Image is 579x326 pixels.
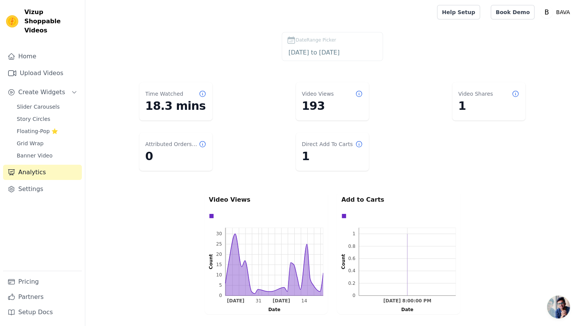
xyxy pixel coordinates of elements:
p: Video Views [209,195,323,204]
g: left ticks [216,228,225,298]
text: Date [401,307,413,312]
input: DateRange Picker [287,48,378,58]
dd: 1 [302,149,363,163]
g: bottom ticks [225,295,323,304]
a: Floating-Pop ⭐ [12,126,82,137]
dd: 18.3 mins [145,99,206,113]
span: Create Widgets [18,88,65,97]
div: Data groups [340,212,454,220]
img: Vizup [6,15,18,27]
text: Count [341,254,346,269]
g: left ticks [348,228,359,298]
text: [DATE] [227,298,244,304]
dt: Time Watched [145,90,183,98]
span: Grid Wrap [17,140,43,147]
a: Upload Videos [3,66,82,81]
text: 0.8 [348,243,355,249]
text: Count [208,254,214,269]
span: Vizup Shoppable Videos [24,8,79,35]
g: Sun Sep 07 2025 00:00:00 GMT-0400 (Eastern Daylight Time) [273,298,290,304]
dd: 0 [145,149,206,163]
span: Floating-Pop ⭐ [17,127,58,135]
text: 20 [216,252,222,257]
dt: Attributed Orders Count [145,140,199,148]
g: Sun Aug 31 2025 00:00:00 GMT-0400 (Eastern Daylight Time) [255,298,261,304]
a: Setup Docs [3,305,82,320]
text: 0.4 [348,268,355,273]
a: Settings [3,181,82,197]
p: Add to Carts [341,195,456,204]
p: BAVA [553,5,573,19]
text: [DATE] 8:00:00 PM [383,298,431,304]
a: Analytics [3,165,82,180]
text: 0.6 [348,256,355,261]
text: 0.2 [348,281,355,286]
a: Story Circles [12,114,82,124]
div: Open chat [547,295,570,318]
button: Create Widgets [3,85,82,100]
a: Help Setup [437,5,480,19]
g: Sun Aug 24 2025 00:00:00 GMT-0400 (Eastern Daylight Time) [227,298,244,304]
div: Data groups [207,212,321,220]
a: Book Demo [491,5,534,19]
g: bottom ticks [359,295,455,304]
span: Banner Video [17,152,53,159]
a: Pricing [3,274,82,289]
text: B [545,8,549,16]
a: Grid Wrap [12,138,82,149]
button: B BAVA [541,5,573,19]
span: Slider Carousels [17,103,60,111]
a: Banner Video [12,150,82,161]
a: Slider Carousels [12,101,82,112]
text: 5 [219,283,222,288]
text: 10 [216,272,222,278]
span: DateRange Picker [296,37,336,43]
dt: Video Shares [458,90,493,98]
span: Story Circles [17,115,50,123]
text: 0 [352,293,355,298]
dd: 193 [302,99,363,113]
text: 0 [219,293,222,298]
g: left axis [330,228,359,298]
dt: Video Views [302,90,334,98]
dd: 1 [458,99,519,113]
text: 30 [216,231,222,236]
dt: Direct Add To Carts [302,140,353,148]
text: 31 [255,298,261,304]
a: Partners [3,289,82,305]
text: [DATE] [273,298,290,304]
g: Sun Sep 14 2025 00:00:00 GMT-0400 (Eastern Daylight Time) [301,298,307,304]
text: 14 [301,298,307,304]
text: 25 [216,241,222,247]
text: 15 [216,262,222,267]
a: Home [3,49,82,64]
g: Sun Sep 14 2025 20:00:00 GMT-0400 (Eastern Daylight Time) [383,298,431,304]
text: Date [268,307,280,312]
text: 1 [352,231,355,236]
g: left axis [199,228,225,298]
